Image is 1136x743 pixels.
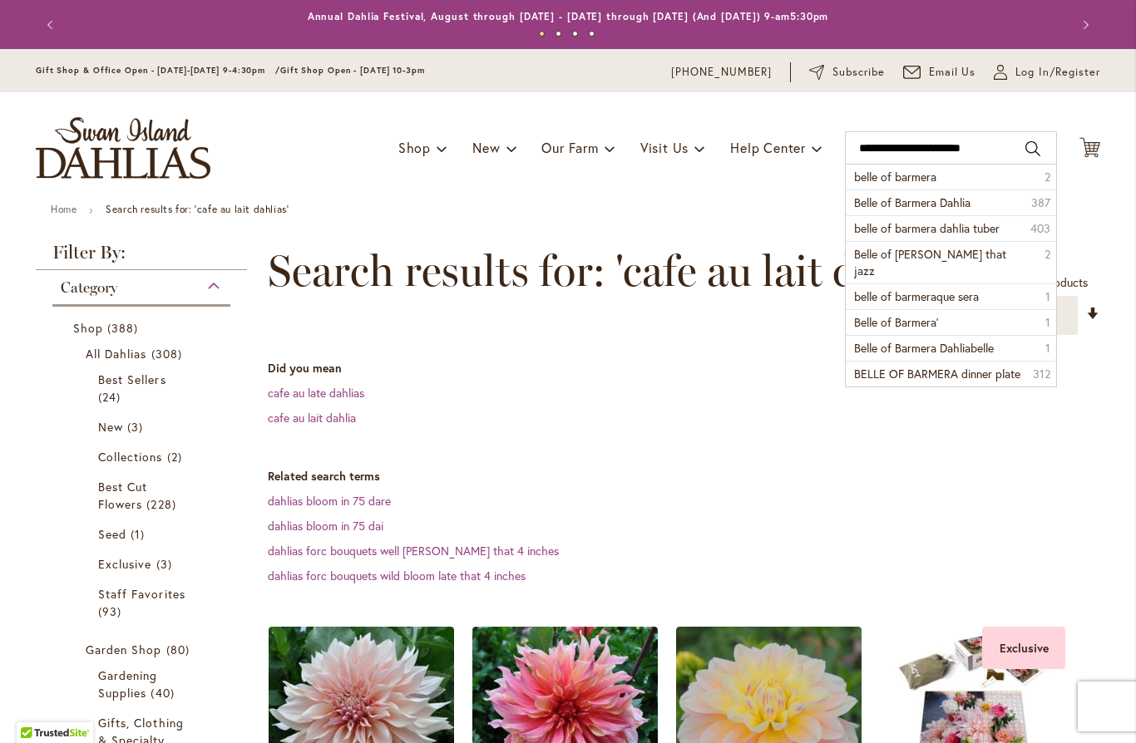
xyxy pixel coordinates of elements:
[156,555,176,573] span: 3
[98,525,189,543] a: Seed
[854,288,979,304] span: belle of barmeraque sera
[98,448,189,465] a: Collections
[982,627,1065,669] div: Exclusive
[98,449,163,465] span: Collections
[809,64,885,81] a: Subscribe
[98,479,147,512] span: Best Cut Flowers
[1033,366,1050,382] span: 312
[86,345,201,362] a: All Dahlias
[146,495,180,513] span: 228
[36,65,280,76] span: Gift Shop & Office Open - [DATE]-[DATE] 9-4:30pm /
[36,8,69,42] button: Previous
[36,244,247,270] strong: Filter By:
[730,139,806,156] span: Help Center
[98,667,189,701] a: Gardening Supplies
[61,278,117,297] span: Category
[994,64,1100,81] a: Log In/Register
[1045,169,1050,185] span: 2
[398,139,431,156] span: Shop
[12,684,59,731] iframe: Launch Accessibility Center
[73,320,103,336] span: Shop
[1030,220,1050,237] span: 403
[1031,194,1050,211] span: 387
[539,31,545,37] button: 1 of 4
[308,10,829,22] a: Annual Dahlia Festival, August through [DATE] - [DATE] through [DATE] (And [DATE]) 9-am5:30pm
[268,246,975,296] span: Search results for: 'cafe au lait dahlias'
[127,418,147,435] span: 3
[98,586,185,602] span: Staff Favorites
[98,526,126,542] span: Seed
[671,64,772,81] a: [PHONE_NUMBER]
[86,641,201,658] a: Garden Shop
[36,117,210,179] a: store logo
[832,64,885,81] span: Subscribe
[151,345,186,362] span: 308
[541,139,598,156] span: Our Farm
[1067,8,1100,42] button: Next
[640,139,689,156] span: Visit Us
[854,340,994,356] span: Belle of Barmera Dahliabelle
[854,220,1000,236] span: belle of barmera dahlia tuber
[1045,314,1050,331] span: 1
[854,314,938,330] span: Belle of Barmera’
[98,555,189,573] a: Exclusive
[98,388,125,406] span: 24
[268,360,1100,376] dt: Did you mean
[98,371,166,387] span: Best Sellers
[151,684,178,701] span: 40
[268,518,383,534] a: dahlias bloom in 75 dai
[1045,288,1050,305] span: 1
[107,319,142,337] span: 388
[268,468,1100,485] dt: Related search terms
[472,139,500,156] span: New
[268,493,391,509] a: dahlias bloom in 75 dare
[73,319,214,337] a: Shop
[98,371,189,406] a: Best Sellers
[854,246,1006,278] span: Belle of [PERSON_NAME] that jazz
[98,603,126,620] span: 93
[98,556,151,572] span: Exclusive
[280,65,425,76] span: Gift Shop Open - [DATE] 10-3pm
[572,31,578,37] button: 3 of 4
[98,585,189,620] a: Staff Favorites
[106,203,289,215] strong: Search results for: 'cafe au lait dahlias'
[903,64,976,81] a: Email Us
[1015,64,1100,81] span: Log In/Register
[854,366,1020,381] span: BELLE OF BARMERA dinner plate
[854,169,936,185] span: belle of barmera
[556,31,561,37] button: 2 of 4
[929,64,976,81] span: Email Us
[86,346,147,362] span: All Dahlias
[51,203,77,215] a: Home
[167,448,186,465] span: 2
[1045,246,1050,263] span: 2
[98,419,123,435] span: New
[589,31,595,37] button: 4 of 4
[98,418,189,435] a: New
[268,568,526,583] a: dahlias forc bouquets wild bloom late that 4 inches
[131,525,149,543] span: 1
[1025,135,1040,162] button: Search
[86,642,162,657] span: Garden Shop
[98,478,189,513] a: Best Cut Flowers
[1045,340,1050,357] span: 1
[166,641,194,658] span: 80
[268,385,364,401] a: cafe au late dahlias
[268,410,356,426] a: cafe au lait dahlia
[268,543,559,558] a: dahlias forc bouquets well [PERSON_NAME] that 4 inches
[854,194,971,210] span: Belle of Barmera Dahlia
[98,667,157,701] span: Gardening Supplies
